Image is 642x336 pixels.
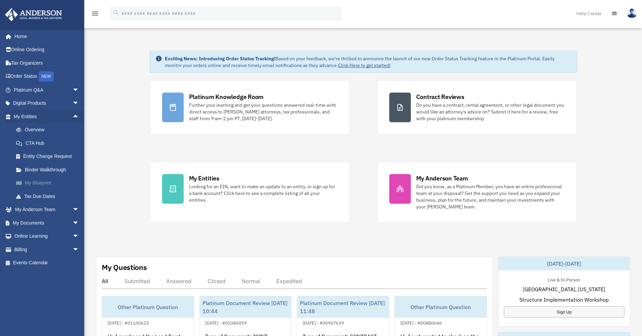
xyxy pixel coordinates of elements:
[72,83,86,97] span: arrow_drop_down
[72,216,86,230] span: arrow_drop_down
[5,97,89,110] a: Digital Productsarrow_drop_down
[189,102,337,122] div: Further your learning and get your questions answered real-time with direct access to [PERSON_NAM...
[166,278,191,284] div: Answered
[9,163,89,176] a: Binder Walkthrough
[276,278,302,284] div: Expedited
[72,97,86,110] span: arrow_drop_down
[72,203,86,217] span: arrow_drop_down
[165,56,275,62] strong: Exciting News: Introducing Order Status Tracking!
[5,43,89,57] a: Online Ordering
[297,296,389,318] div: Platinum Document Review [DATE] 11:48
[395,296,487,318] div: Other Platinum Question
[150,162,350,223] a: My Entities Looking for an EIN, want to make an update to an entity, or sign up for a bank accoun...
[102,296,194,318] div: Other Platinum Question
[189,93,264,101] div: Platinum Knowledge Room
[5,83,89,97] a: Platinum Q&Aarrow_drop_down
[519,296,609,304] span: Structure Implementation Workshop
[189,174,219,182] div: My Entities
[338,62,391,68] a: Click Here to get started!
[102,262,147,272] div: My Questions
[102,319,154,326] div: [DATE] - #01100623
[189,183,337,203] div: Looking for an EIN, want to make an update to an entity, or sign up for a bank account? Click her...
[91,12,99,18] a: menu
[3,8,64,21] img: Anderson Advisors Platinum Portal
[165,55,571,69] div: Based on your feedback, we're thrilled to announce the launch of our new Order Status Tracking fe...
[39,71,54,81] div: NEW
[200,319,252,326] div: [DATE] - #01086059
[72,110,86,124] span: arrow_drop_up
[102,278,108,284] div: All
[504,306,624,317] a: Sign Up
[5,216,89,230] a: My Documentsarrow_drop_down
[72,230,86,243] span: arrow_drop_down
[208,278,225,284] div: Closed
[91,9,99,18] i: menu
[150,80,350,135] a: Platinum Knowledge Room Further your learning and get your questions answered real-time with dire...
[395,319,447,326] div: [DATE] - #00880646
[543,276,585,283] div: Live & In-Person
[523,285,605,293] span: [GEOGRAPHIC_DATA], [US_STATE]
[416,93,464,101] div: Contract Reviews
[9,190,89,203] a: Tax Due Dates
[498,257,630,270] div: [DATE]-[DATE]
[416,102,564,122] div: Do you have a contract, rental agreement, or other legal document you would like an attorney's ad...
[9,136,89,150] a: CTA Hub
[72,243,86,257] span: arrow_drop_down
[377,80,577,135] a: Contract Reviews Do you have a contract, rental agreement, or other legal document you would like...
[5,256,89,270] a: Events Calendar
[200,296,292,318] div: Platinum Document Review [DATE] 10:44
[5,56,89,70] a: Tax Organizers
[5,110,89,123] a: My Entitiesarrow_drop_up
[5,243,89,256] a: Billingarrow_drop_down
[5,70,89,83] a: Order StatusNEW
[377,162,577,223] a: My Anderson Team Did you know, as a Platinum Member, you have an entire professional team at your...
[9,176,89,190] a: My Blueprint
[5,30,86,43] a: Home
[5,203,89,216] a: My Anderson Teamarrow_drop_down
[113,9,120,16] i: search
[416,174,468,182] div: My Anderson Team
[416,183,564,210] div: Did you know, as a Platinum Member, you have an entire professional team at your disposal? Get th...
[124,278,150,284] div: Submitted
[9,123,89,137] a: Overview
[627,8,637,18] img: User Pic
[297,319,349,326] div: [DATE] - #00967639
[242,278,260,284] div: Normal
[5,230,89,243] a: Online Learningarrow_drop_down
[9,150,89,163] a: Entity Change Request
